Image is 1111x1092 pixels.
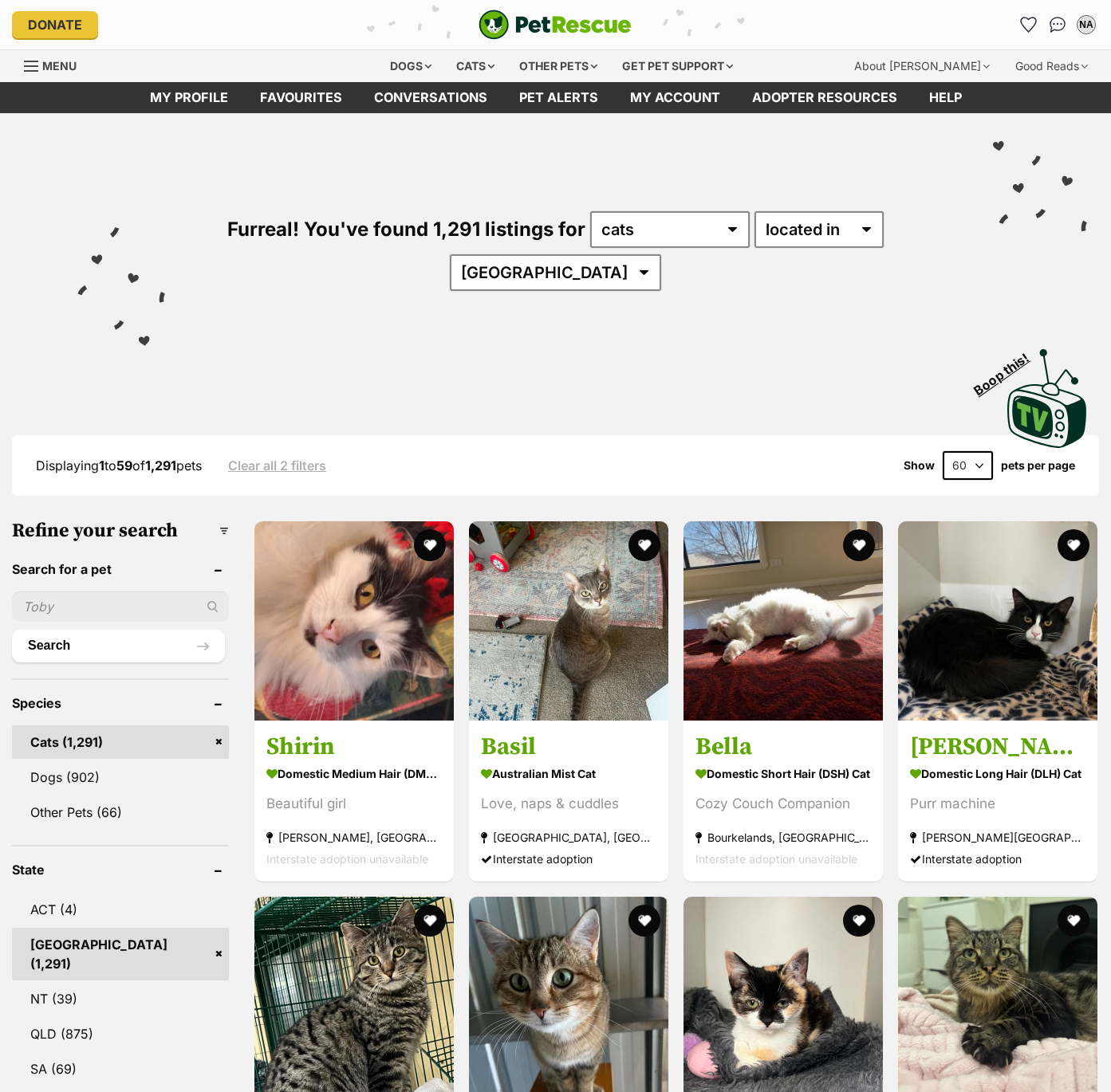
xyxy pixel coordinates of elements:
a: Cats (1,291) [12,725,229,759]
div: Interstate adoption [910,848,1085,870]
span: Interstate adoption unavailable [695,852,857,866]
ul: Account quick links [1016,12,1099,37]
button: My account [1074,12,1099,37]
header: State [12,862,229,877]
a: [PERSON_NAME] Domestic Long Hair (DLH) Cat Purr machine [PERSON_NAME][GEOGRAPHIC_DATA], [GEOGRAPH... [898,720,1097,882]
a: NT (39) [12,982,229,1015]
header: Species [12,696,229,710]
input: Toby [12,591,229,622]
div: Cozy Couch Companion [695,793,871,815]
span: Displaying to of pets [36,458,202,473]
a: Help [913,82,978,113]
span: Furreal! You've found 1,291 listings for [227,218,585,241]
a: PetRescue [479,10,632,40]
img: chat-41dd97257d64d25036548639549fe6c8038ab92f7586957e7f3b1b290dea8141.svg [1050,17,1066,33]
button: favourite [628,529,660,561]
a: SA (69) [12,1052,229,1086]
h3: Basil [481,732,656,762]
strong: Domestic Medium Hair (DMH) Cat [266,762,442,785]
span: Boop this! [971,340,1045,398]
span: Show [904,459,935,472]
img: Bella - Domestic Short Hair (DSH) Cat [684,521,883,721]
h3: [PERSON_NAME] [910,732,1085,762]
div: Love, naps & cuddles [481,793,656,815]
img: logo-cat-932fe2b9b8326f06289b0f2fb663e598f794de774fb13d1741a6617ecf9a85b4.svg [479,10,632,40]
a: Shirin Domestic Medium Hair (DMH) Cat Beautiful girl [PERSON_NAME], [GEOGRAPHIC_DATA] Interstate ... [254,720,454,882]
div: Other pets [508,50,609,82]
strong: 1,291 [145,458,176,473]
a: My account [614,82,736,113]
a: Favourites [1016,12,1042,37]
button: favourite [414,529,446,561]
a: Clear all 2 filters [228,458,326,473]
h3: Shirin [266,732,442,762]
img: Shirin - Domestic Medium Hair (DMH) Cat [254,521,454,721]
img: PetRescue TV logo [1007,349,1087,448]
label: pets per page [1001,459,1075,472]
strong: Domestic Short Hair (DSH) Cat [695,762,871,785]
strong: Domestic Long Hair (DLH) Cat [910,762,1085,785]
strong: Bourkelands, [GEOGRAPHIC_DATA] [695,827,871,848]
a: Favourites [244,82,358,113]
img: Basil - Australian Mist Cat [469,521,668,721]
button: Search [12,630,225,662]
strong: Australian Mist Cat [481,762,656,785]
a: Dogs (902) [12,760,229,794]
img: Jasmine - Domestic Long Hair (DLH) Cat [898,521,1097,721]
span: Interstate adoption unavailable [266,852,428,866]
a: Menu [24,50,88,79]
button: favourite [843,529,875,561]
a: Boop this! [1007,335,1087,451]
a: Donate [12,11,98,38]
a: Basil Australian Mist Cat Love, naps & cuddles [GEOGRAPHIC_DATA], [GEOGRAPHIC_DATA] Interstate ad... [469,720,668,882]
header: Search for a pet [12,562,229,576]
a: conversations [358,82,503,113]
a: QLD (875) [12,1017,229,1051]
div: Get pet support [611,50,744,82]
div: Cats [445,50,506,82]
div: Purr machine [910,793,1085,815]
a: Other Pets (66) [12,795,229,829]
button: favourite [628,905,660,937]
strong: [PERSON_NAME][GEOGRAPHIC_DATA], [GEOGRAPHIC_DATA] [910,827,1085,848]
a: Pet alerts [503,82,614,113]
div: About [PERSON_NAME] [843,50,1001,82]
a: My profile [134,82,244,113]
button: favourite [1058,529,1089,561]
strong: [PERSON_NAME], [GEOGRAPHIC_DATA] [266,827,442,848]
div: Good Reads [1004,50,1099,82]
span: Menu [42,59,77,73]
a: Adopter resources [736,82,913,113]
button: favourite [1058,905,1089,937]
a: Bella Domestic Short Hair (DSH) Cat Cozy Couch Companion Bourkelands, [GEOGRAPHIC_DATA] Interstat... [684,720,883,882]
div: Interstate adoption [481,848,656,870]
strong: 1 [99,458,104,473]
div: Beautiful girl [266,793,442,815]
button: favourite [414,905,446,937]
a: ACT (4) [12,893,229,926]
a: [GEOGRAPHIC_DATA] (1,291) [12,928,229,980]
a: Conversations [1045,12,1070,37]
strong: 59 [116,458,132,473]
h3: Refine your search [12,520,229,542]
h3: Bella [695,732,871,762]
div: Dogs [379,50,443,82]
button: favourite [843,905,875,937]
strong: [GEOGRAPHIC_DATA], [GEOGRAPHIC_DATA] [481,827,656,848]
div: NA [1078,17,1094,33]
